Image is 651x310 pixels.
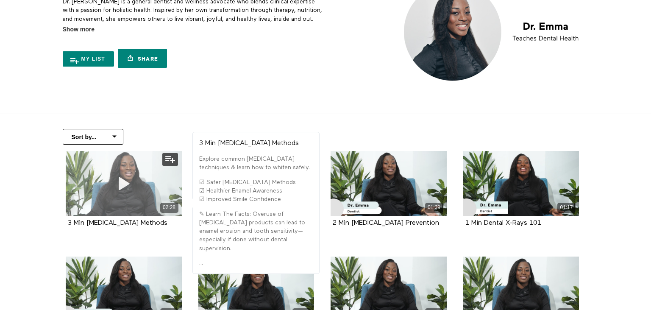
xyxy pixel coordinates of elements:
[199,259,313,267] p: ...
[63,25,95,34] span: Show more
[331,151,447,216] a: 2 Min Oral Cancer Prevention 01:39
[333,220,439,226] strong: 2 Min Oral Cancer Prevention
[118,49,167,68] a: Share
[463,151,579,216] a: 1 Min Dental X-Rays 101 01:17
[199,155,313,172] p: Explore common [MEDICAL_DATA] techniques & learn how to whiten safely.
[63,51,114,67] button: My list
[199,140,299,147] strong: 3 Min [MEDICAL_DATA] Methods
[199,210,313,253] p: ✎ Learn The Facts: Overuse of [MEDICAL_DATA] products can lead to enamel erosion and tooth sensit...
[66,151,182,216] a: 3 Min Teeth Whitening Methods 02:28
[160,203,178,212] div: 02:28
[557,203,576,212] div: 01:17
[68,220,167,226] strong: 3 Min Teeth Whitening Methods
[68,220,167,226] a: 3 Min [MEDICAL_DATA] Methods
[162,153,178,166] button: Add to my list
[333,220,439,226] a: 2 Min [MEDICAL_DATA] Prevention
[425,203,443,212] div: 01:39
[465,220,541,226] a: 1 Min Dental X-Rays 101
[199,178,313,204] p: ☑ Safer [MEDICAL_DATA] Methods ☑ Healthier Enamel Awareness ☑ Improved Smile Confidence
